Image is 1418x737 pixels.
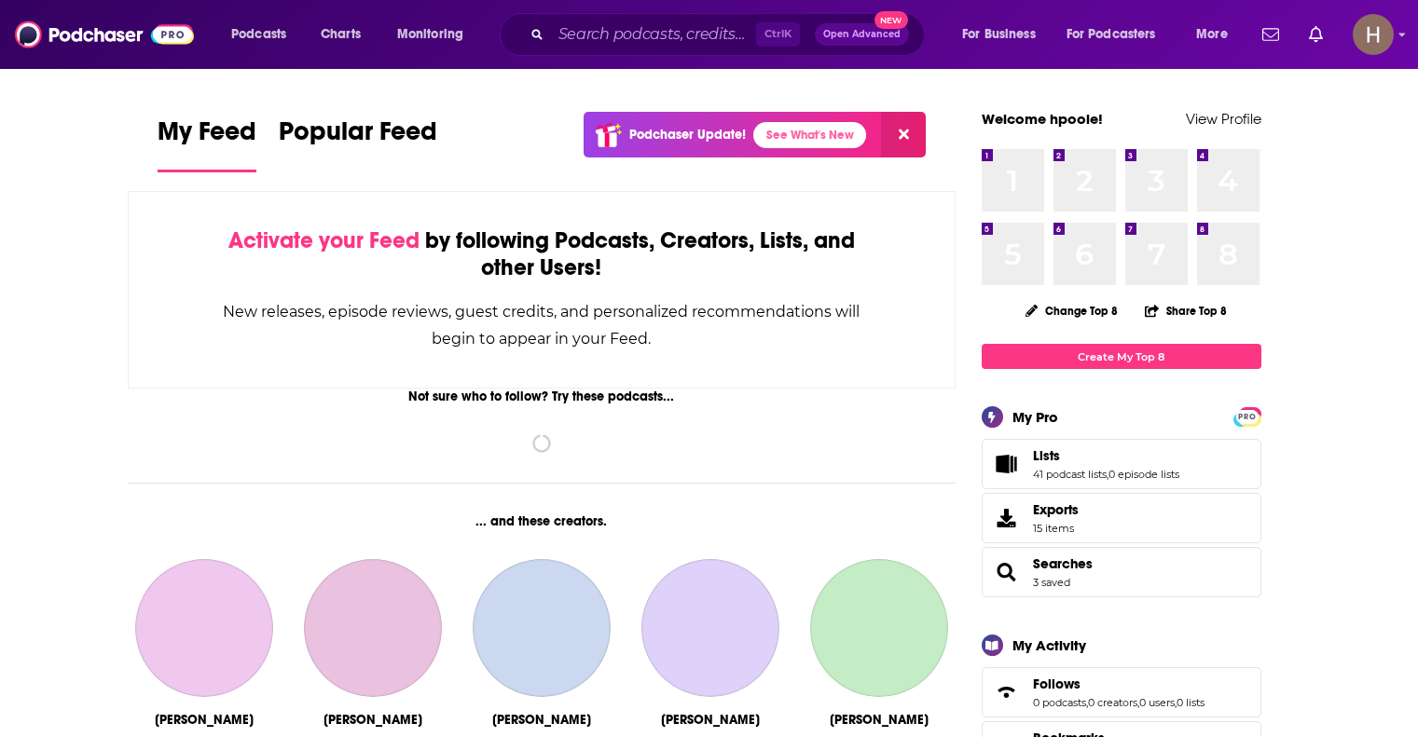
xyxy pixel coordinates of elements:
span: Podcasts [231,21,286,48]
div: Not sure who to follow? Try these podcasts... [128,389,957,404]
p: Podchaser Update! [629,127,746,143]
span: Monitoring [397,21,463,48]
a: See What's New [753,122,866,148]
button: open menu [949,20,1059,49]
a: Mike Gavin [304,559,442,697]
div: Sarah Westall [661,712,760,728]
a: Sean Woodley [810,559,948,697]
div: by following Podcasts, Creators, Lists, and other Users! [222,227,862,281]
a: View Profile [1186,110,1261,128]
div: Gordon Deal [492,712,591,728]
span: New [874,11,908,29]
a: Exports [982,493,1261,543]
a: Popular Feed [279,116,437,172]
a: 0 lists [1177,696,1205,709]
button: Change Top 8 [1014,299,1130,322]
div: ... and these creators. [128,513,957,529]
div: Search podcasts, credits, & more... [517,13,943,56]
a: Show notifications dropdown [1255,19,1287,50]
img: Podchaser - Follow, Share and Rate Podcasts [15,17,194,52]
span: For Podcasters [1067,21,1156,48]
a: Follows [1033,676,1205,692]
span: Lists [982,439,1261,489]
a: Charts [309,20,372,49]
button: Share Top 8 [1144,293,1228,329]
a: Searches [1033,555,1093,572]
a: Jennifer Kushinka [135,559,273,697]
button: open menu [384,20,488,49]
span: , [1107,468,1108,481]
span: Exports [1033,501,1079,518]
span: Popular Feed [279,116,437,158]
span: , [1137,696,1139,709]
a: 0 podcasts [1033,696,1086,709]
div: My Activity [1012,636,1086,654]
div: Jennifer Kushinka [155,712,254,728]
span: 15 items [1033,522,1079,535]
span: Ctrl K [756,22,800,47]
button: open menu [1054,20,1183,49]
span: Activate your Feed [228,226,420,254]
span: , [1086,696,1088,709]
a: 3 saved [1033,576,1070,589]
span: For Business [962,21,1036,48]
button: open menu [218,20,310,49]
input: Search podcasts, credits, & more... [551,20,756,49]
a: PRO [1236,409,1259,423]
a: Searches [988,559,1026,585]
span: Logged in as hpoole [1353,14,1394,55]
div: New releases, episode reviews, guest credits, and personalized recommendations will begin to appe... [222,298,862,352]
span: Follows [1033,676,1081,692]
a: Show notifications dropdown [1301,19,1330,50]
a: Create My Top 8 [982,344,1261,369]
a: 0 creators [1088,696,1137,709]
span: , [1175,696,1177,709]
a: 41 podcast lists [1033,468,1107,481]
button: open menu [1183,20,1251,49]
span: Open Advanced [823,30,901,39]
a: Lists [1033,447,1179,464]
a: Gordon Deal [473,559,611,697]
a: Follows [988,679,1026,705]
span: More [1196,21,1228,48]
span: Searches [982,547,1261,597]
div: Mike Gavin [324,712,422,728]
button: Show profile menu [1353,14,1394,55]
button: Open AdvancedNew [815,23,909,46]
span: My Feed [158,116,256,158]
a: 0 episode lists [1108,468,1179,481]
span: Lists [1033,447,1060,464]
a: Welcome hpoole! [982,110,1103,128]
div: Sean Woodley [830,712,929,728]
a: 0 users [1139,696,1175,709]
a: My Feed [158,116,256,172]
span: PRO [1236,410,1259,424]
div: My Pro [1012,408,1058,426]
span: Exports [988,505,1026,531]
a: Sarah Westall [641,559,779,697]
a: Lists [988,451,1026,477]
span: Charts [321,21,361,48]
img: User Profile [1353,14,1394,55]
span: Follows [982,667,1261,717]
